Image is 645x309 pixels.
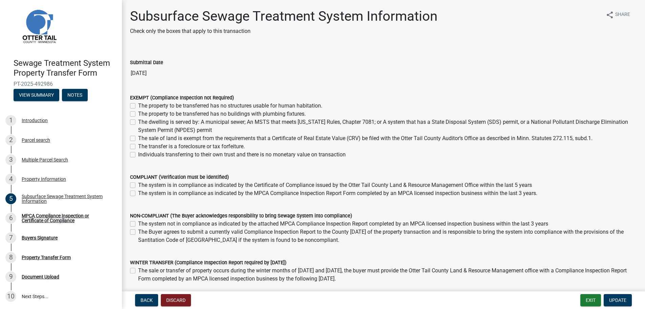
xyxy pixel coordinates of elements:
wm-modal-confirm: Notes [62,93,88,98]
label: The dwelling is served by: A municipal sewer; An MSTS that meets [US_STATE] Rules, Chapter 7081; ... [138,118,637,134]
button: View Summary [14,89,59,101]
label: WINTER TRANSFER (Compliance Inspection Report required by [DATE]) [130,260,286,265]
wm-modal-confirm: Summary [14,93,59,98]
div: Document Upload [22,274,59,279]
label: The sale or transfer of property occurs during the winter months of [DATE] and [DATE], the buyer ... [138,267,637,283]
div: Property Information [22,177,66,181]
button: Update [604,294,632,306]
button: Discard [161,294,191,306]
div: 1 [5,115,16,126]
div: Subsurface Sewage Treatment System Information [22,194,111,204]
div: 2 [5,135,16,146]
p: Check only the boxes that apply to this transaction [130,27,437,35]
img: Otter Tail County, Minnesota [14,0,64,51]
span: Share [615,11,630,19]
label: NON-COMPLIANT (The Buyer acknowledges responsibility to bring Sewage System into compliance) [130,214,352,218]
div: 7 [5,232,16,243]
label: The sale of land is exempt from the requirements that a Certificate of Real Estate Value (CRV) be... [138,134,593,142]
div: Buyers Signature [22,235,58,240]
span: PT-2025-492986 [14,81,108,87]
div: Introduction [22,118,48,123]
button: shareShare [600,8,636,21]
div: 6 [5,213,16,224]
div: 4 [5,174,16,185]
label: COMPLIANT (Verification must be identified) [130,175,229,180]
div: 5 [5,193,16,204]
label: The property to be transferred has no buildings with plumbing fixtures. [138,110,306,118]
h1: Subsurface Sewage Treatment System Information [130,8,437,24]
div: Parcel search [22,138,50,142]
label: The system is in compliance as indicated by the Certificate of Compliance issued by the Otter Tai... [138,181,532,189]
button: Back [135,294,158,306]
label: The system not in compliance as indicated by the attached MPCA Compliance Inspection Report compl... [138,220,548,228]
label: The Buyer agrees to submit a currently valid Compliance Inspection Report to the County [DATE] of... [138,228,637,244]
div: Property Transfer Form [22,255,71,260]
div: 3 [5,154,16,165]
span: Back [141,297,153,303]
span: Update [609,297,626,303]
label: EXEMPT (Compliance Inspection not Required) [130,96,234,100]
label: The property to be transferred has no structures usable for human habitation. [138,102,322,110]
label: Submittal Date [130,60,163,65]
label: The transfer is a foreclosure or tax forfeiture. [138,142,245,151]
div: MPCA Compliance Inspection or Certificate of Compliance [22,213,111,223]
h4: Sewage Treatment System Property Transfer Form [14,58,116,78]
label: Individuals transferring to their own trust and there is no monetary value on transaction [138,151,346,159]
div: Multiple Parcel Search [22,157,68,162]
div: 8 [5,252,16,263]
div: 9 [5,271,16,282]
div: 10 [5,291,16,302]
label: The system is in compliance as indicated by the MPCA Compliance Inspection Report Form completed ... [138,189,537,197]
button: Notes [62,89,88,101]
button: Exit [580,294,601,306]
i: share [606,11,614,19]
